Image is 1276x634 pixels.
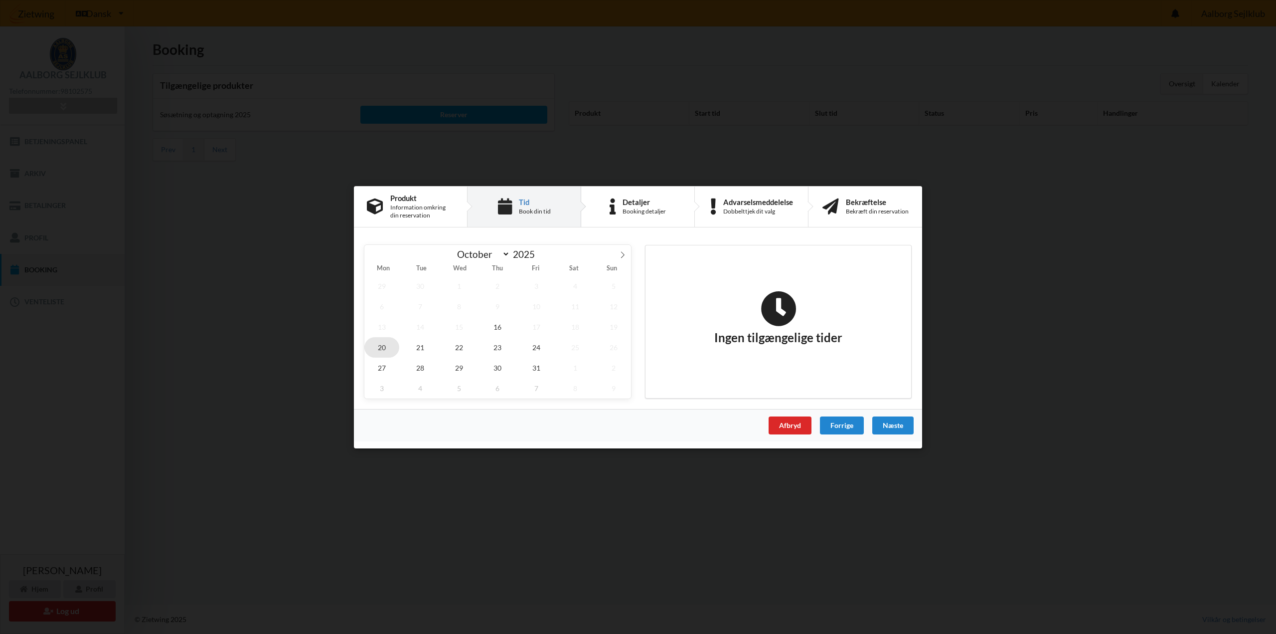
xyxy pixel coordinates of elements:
[519,296,554,316] span: October 10, 2025
[403,357,438,378] span: October 28, 2025
[390,194,454,202] div: Produkt
[480,316,515,337] span: October 16, 2025
[480,378,515,398] span: November 6, 2025
[846,198,909,206] div: Bekræftelse
[820,416,864,434] div: Forrige
[596,296,631,316] span: October 12, 2025
[480,296,515,316] span: October 9, 2025
[519,316,554,337] span: October 17, 2025
[442,316,477,337] span: October 15, 2025
[769,416,811,434] div: Afbryd
[558,337,593,357] span: October 25, 2025
[596,378,631,398] span: November 9, 2025
[364,316,399,337] span: October 13, 2025
[442,378,477,398] span: November 5, 2025
[558,275,593,296] span: October 4, 2025
[596,316,631,337] span: October 19, 2025
[519,208,551,215] div: Book din tid
[623,208,666,215] div: Booking detaljer
[364,265,402,272] span: Mon
[453,248,510,260] select: Month
[519,198,551,206] div: Tid
[480,337,515,357] span: October 23, 2025
[555,265,593,272] span: Sat
[441,265,478,272] span: Wed
[593,265,631,272] span: Sun
[402,265,440,272] span: Tue
[596,357,631,378] span: November 2, 2025
[442,337,477,357] span: October 22, 2025
[519,275,554,296] span: October 3, 2025
[714,290,842,345] h2: Ingen tilgængelige tider
[519,337,554,357] span: October 24, 2025
[403,296,438,316] span: October 7, 2025
[390,204,454,219] div: Information omkring din reservation
[519,357,554,378] span: October 31, 2025
[364,296,399,316] span: October 6, 2025
[558,378,593,398] span: November 8, 2025
[517,265,555,272] span: Fri
[403,378,438,398] span: November 4, 2025
[480,357,515,378] span: October 30, 2025
[519,378,554,398] span: November 7, 2025
[364,275,399,296] span: September 29, 2025
[442,296,477,316] span: October 8, 2025
[403,337,438,357] span: October 21, 2025
[558,357,593,378] span: November 1, 2025
[596,275,631,296] span: October 5, 2025
[403,275,438,296] span: September 30, 2025
[558,296,593,316] span: October 11, 2025
[723,198,793,206] div: Advarselsmeddelelse
[623,198,666,206] div: Detaljer
[478,265,516,272] span: Thu
[558,316,593,337] span: October 18, 2025
[596,337,631,357] span: October 26, 2025
[364,378,399,398] span: November 3, 2025
[872,416,914,434] div: Næste
[480,275,515,296] span: October 2, 2025
[723,208,793,215] div: Dobbelttjek dit valg
[364,357,399,378] span: October 27, 2025
[442,275,477,296] span: October 1, 2025
[403,316,438,337] span: October 14, 2025
[510,248,543,260] input: Year
[442,357,477,378] span: October 29, 2025
[846,208,909,215] div: Bekræft din reservation
[364,337,399,357] span: October 20, 2025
